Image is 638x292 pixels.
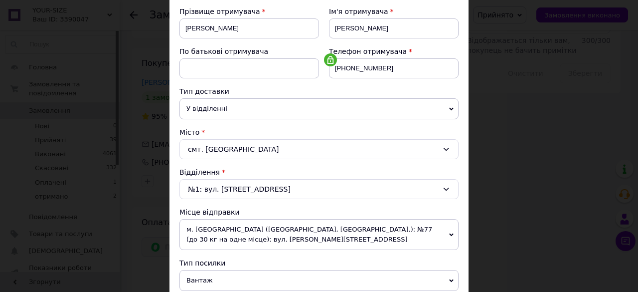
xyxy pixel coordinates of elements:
span: Тип посилки [179,259,225,267]
span: м. [GEOGRAPHIC_DATA] ([GEOGRAPHIC_DATA], [GEOGRAPHIC_DATA].): №77 (до 30 кг на одне місце): вул. ... [179,219,459,250]
span: Телефон отримувача [329,47,407,55]
div: смт. [GEOGRAPHIC_DATA] [179,139,459,159]
span: У відділенні [179,98,459,119]
span: Прізвище отримувача [179,7,260,15]
span: Ім'я отримувача [329,7,388,15]
div: Відділення [179,167,459,177]
div: №1: вул. [STREET_ADDRESS] [179,179,459,199]
span: Вантаж [179,270,459,291]
div: Місто [179,127,459,137]
input: +380 [329,58,459,78]
span: Тип доставки [179,87,229,95]
span: По батькові отримувача [179,47,268,55]
span: Місце відправки [179,208,240,216]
